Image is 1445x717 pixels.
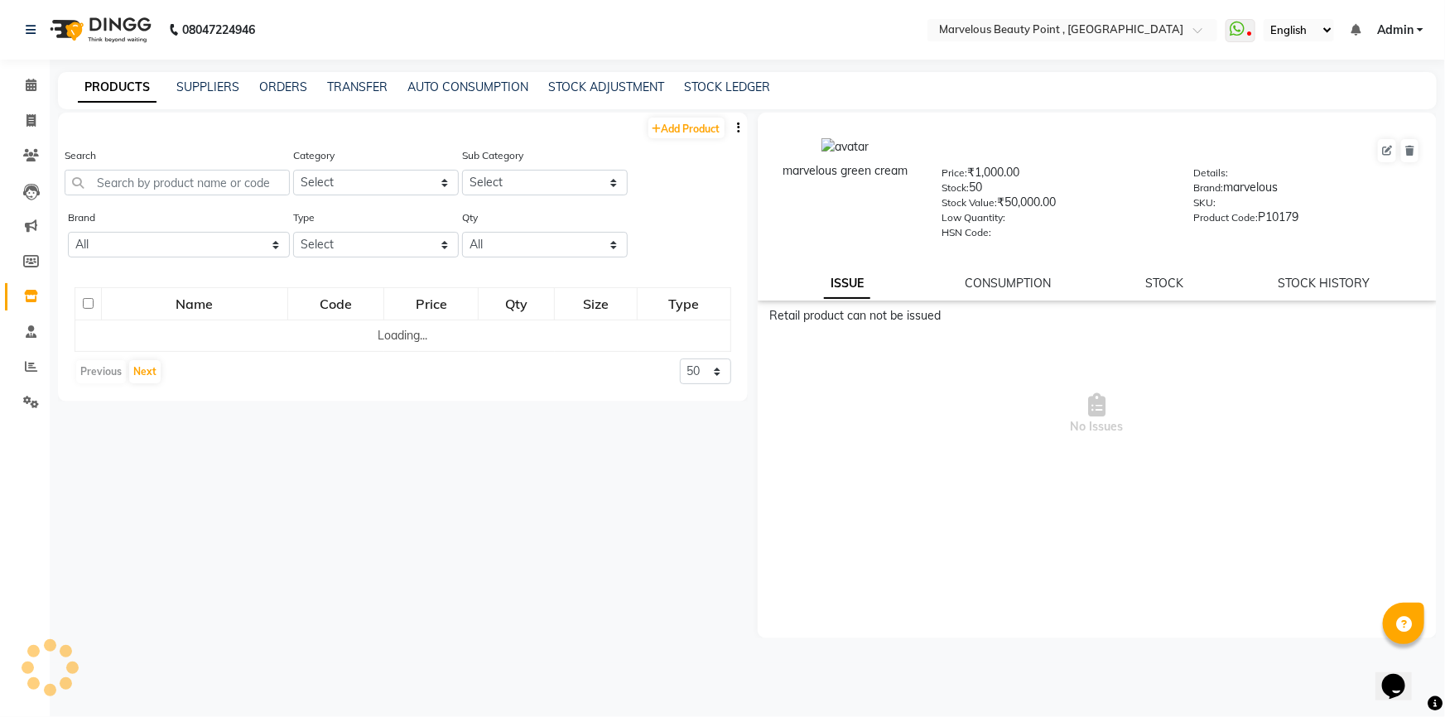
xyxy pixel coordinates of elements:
label: Stock Value: [942,195,997,210]
div: marvelous [1193,179,1420,202]
label: HSN Code: [942,225,991,240]
div: marvelous green cream [774,162,918,180]
label: Search [65,148,96,163]
a: STOCK HISTORY [1278,276,1370,291]
div: Type [638,289,729,319]
div: ₹1,000.00 [942,164,1168,187]
label: Low Quantity: [942,210,1005,225]
a: ORDERS [259,79,307,94]
label: Brand [68,210,95,225]
span: Admin [1377,22,1414,39]
label: Stock: [942,180,969,195]
a: PRODUCTS [78,73,157,103]
button: Next [129,360,161,383]
label: Price: [942,166,967,180]
a: TRANSFER [327,79,388,94]
label: Details: [1193,166,1228,180]
a: ISSUE [824,269,870,299]
label: Category [293,148,335,163]
span: No Issues [770,331,1425,497]
a: SUPPLIERS [176,79,239,94]
img: logo [42,7,156,53]
div: ₹50,000.00 [942,194,1168,217]
input: Search by product name or code [65,170,290,195]
label: Type [293,210,315,225]
label: SKU: [1193,195,1216,210]
div: Code [289,289,383,319]
a: Add Product [648,118,725,138]
div: P10179 [1193,209,1420,232]
div: Retail product can not be issued [770,307,1425,325]
div: Qty [479,289,553,319]
a: STOCK LEDGER [684,79,770,94]
div: Name [103,289,287,319]
a: AUTO CONSUMPTION [407,79,528,94]
label: Product Code: [1193,210,1258,225]
div: Size [556,289,636,319]
label: Qty [462,210,478,225]
td: Loading... [75,320,731,352]
a: STOCK [1145,276,1183,291]
a: CONSUMPTION [965,276,1051,291]
b: 08047224946 [182,7,255,53]
a: STOCK ADJUSTMENT [548,79,664,94]
iframe: chat widget [1375,651,1428,700]
label: Sub Category [462,148,523,163]
div: 50 [942,179,1168,202]
div: Price [385,289,477,319]
label: Brand: [1193,180,1223,195]
img: avatar [821,138,869,156]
